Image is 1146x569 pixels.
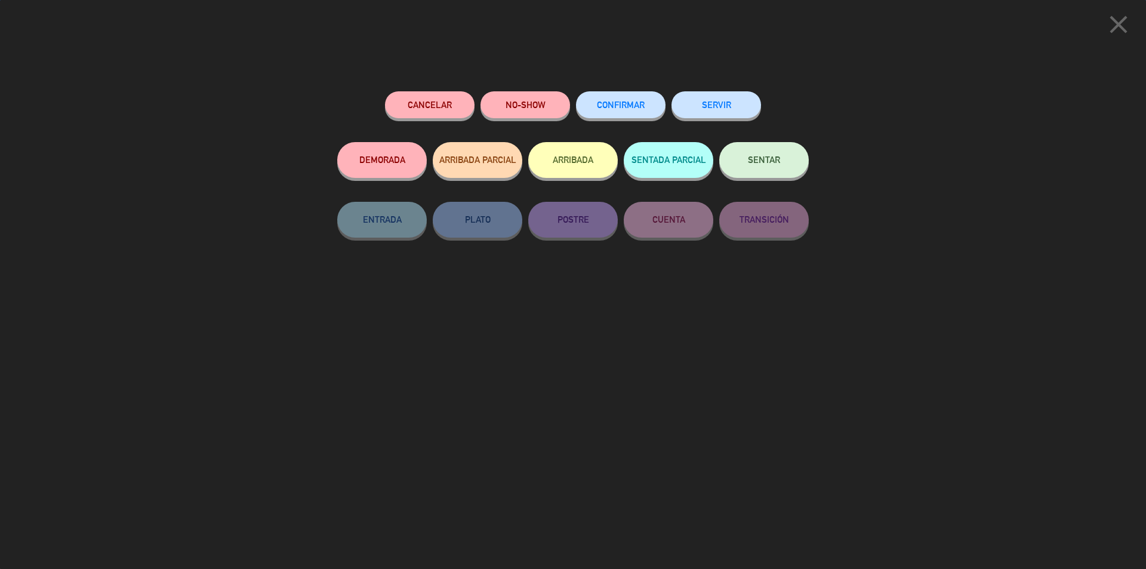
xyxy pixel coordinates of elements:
[1100,9,1137,44] button: close
[433,202,522,238] button: PLATO
[576,91,666,118] button: CONFIRMAR
[1104,10,1133,39] i: close
[337,142,427,178] button: DEMORADA
[480,91,570,118] button: NO-SHOW
[528,202,618,238] button: POSTRE
[337,202,427,238] button: ENTRADA
[528,142,618,178] button: ARRIBADA
[671,91,761,118] button: SERVIR
[748,155,780,165] span: SENTAR
[433,142,522,178] button: ARRIBADA PARCIAL
[439,155,516,165] span: ARRIBADA PARCIAL
[597,100,645,110] span: CONFIRMAR
[624,142,713,178] button: SENTADA PARCIAL
[719,202,809,238] button: TRANSICIÓN
[624,202,713,238] button: CUENTA
[385,91,475,118] button: Cancelar
[719,142,809,178] button: SENTAR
